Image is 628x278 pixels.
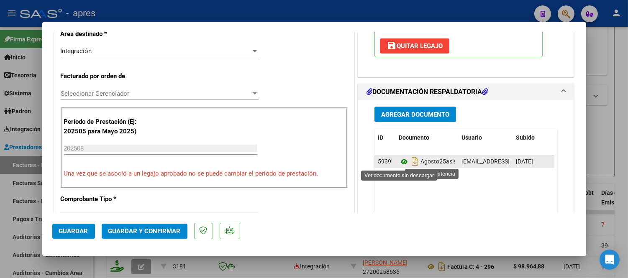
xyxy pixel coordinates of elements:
[378,134,383,141] span: ID
[61,194,147,204] p: Comprobante Tipo *
[367,87,488,97] h1: DOCUMENTACIÓN RESPALDATORIA
[387,42,443,50] span: Quitar Legajo
[516,158,533,165] span: [DATE]
[395,129,458,147] datatable-header-cell: Documento
[410,155,420,168] i: Descargar documento
[64,169,344,179] p: Una vez que se asoció a un legajo aprobado no se puede cambiar el período de prestación.
[52,224,95,239] button: Guardar
[399,134,429,141] span: Documento
[61,90,251,97] span: Seleccionar Gerenciador
[399,158,472,165] span: Agosto25asistencia
[64,117,148,136] p: Período de Prestación (Ej: 202505 para Mayo 2025)
[374,129,395,147] datatable-header-cell: ID
[61,47,92,55] span: Integración
[380,38,449,54] button: Quitar Legajo
[387,41,397,51] mat-icon: save
[461,158,603,165] span: [EMAIL_ADDRESS][DOMAIN_NAME] - [PERSON_NAME]
[374,107,456,122] button: Agregar Documento
[516,134,535,141] span: Subido
[61,71,147,81] p: Facturado por orden de
[513,129,554,147] datatable-header-cell: Subido
[61,29,147,39] p: Area destinado *
[358,100,574,274] div: DOCUMENTACIÓN RESPALDATORIA
[358,84,574,100] mat-expansion-panel-header: DOCUMENTACIÓN RESPALDATORIA
[378,158,391,165] span: 5939
[461,134,482,141] span: Usuario
[108,227,181,235] span: Guardar y Confirmar
[59,227,88,235] span: Guardar
[381,111,449,118] span: Agregar Documento
[458,129,513,147] datatable-header-cell: Usuario
[102,224,187,239] button: Guardar y Confirmar
[61,212,87,220] span: Factura C
[600,250,620,270] div: Open Intercom Messenger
